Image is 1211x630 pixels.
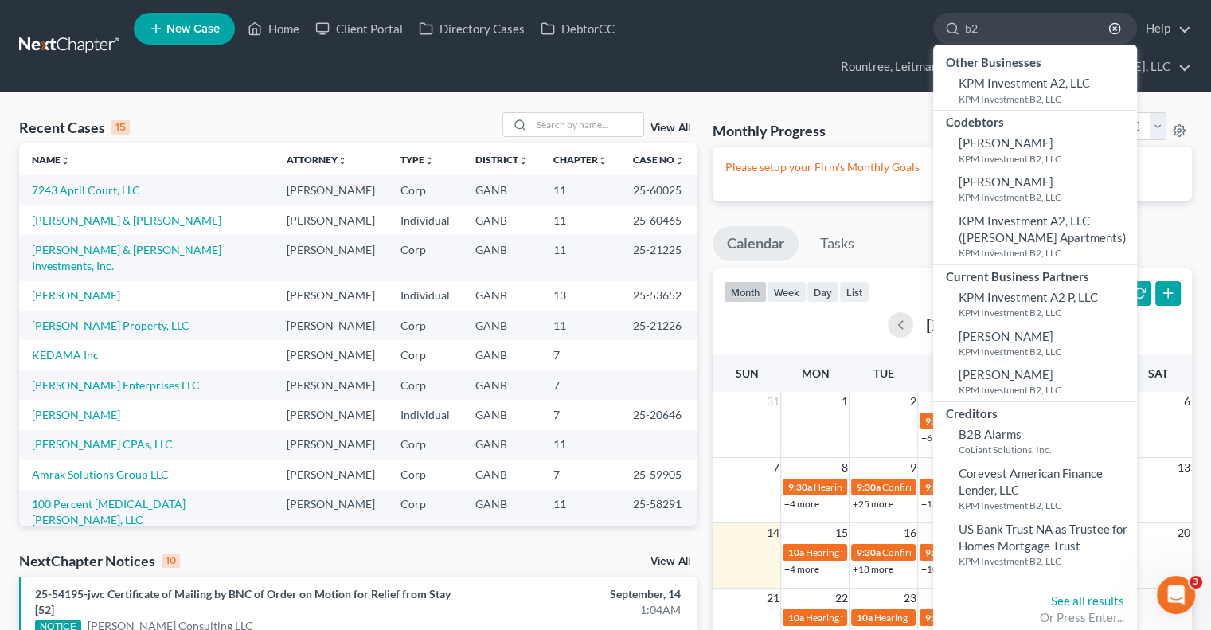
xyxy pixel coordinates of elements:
[933,422,1137,461] a: B2B AlarmsCoLiant Solutions, Inc.
[839,458,849,477] span: 8
[650,123,690,134] a: View All
[959,522,1127,553] span: US Bank Trust NA as Trustee for Homes Mortgage Trust
[924,546,935,558] span: 9a
[959,76,1090,90] span: KPM Investment A2, LLC
[553,154,607,166] a: Chapterunfold_more
[620,460,697,489] td: 25-59905
[959,329,1053,343] span: [PERSON_NAME]
[476,602,681,618] div: 1:04AM
[924,612,948,624] span: 9:15a
[725,159,1179,175] p: Please setup your Firm's Monthly Goals
[463,460,541,489] td: GANB
[959,246,1133,260] small: KPM Investment B2, LLC
[463,400,541,429] td: GANB
[463,281,541,311] td: GANB
[933,517,1137,573] a: US Bank Trust NA as Trustee for Homes Mortgage TrustKPM Investment B2, LLC
[620,311,697,340] td: 25-21226
[807,281,839,303] button: day
[463,370,541,400] td: GANB
[541,205,620,235] td: 11
[933,285,1137,324] a: KPM Investment A2 P, LLCKPM Investment B2, LLC
[852,563,893,575] a: +18 more
[959,443,1133,456] small: CoLiant Solutions, Inc.
[424,156,434,166] i: unfold_more
[933,51,1137,71] div: Other Businesses
[933,324,1137,363] a: [PERSON_NAME]KPM Investment B2, LLC
[908,392,917,411] span: 2
[933,71,1137,110] a: KPM Investment A2, LLCKPM Investment B2, LLC
[924,481,948,493] span: 9:25a
[463,490,541,535] td: GANB
[771,458,780,477] span: 7
[620,205,697,235] td: 25-60465
[162,554,180,568] div: 10
[959,213,1127,245] span: KPM Investment A2, LLC ([PERSON_NAME] Apartments)
[388,175,463,205] td: Corp
[32,319,189,332] a: [PERSON_NAME] Property, LLC
[713,121,826,140] h3: Monthly Progress
[764,589,780,608] span: 21
[839,392,849,411] span: 1
[274,490,388,535] td: [PERSON_NAME]
[541,175,620,205] td: 11
[959,499,1133,512] small: KPM Investment B2, LLC
[959,152,1133,166] small: KPM Investment B2, LLC
[724,281,767,303] button: month
[541,281,620,311] td: 13
[933,461,1137,517] a: Corevest American Finance Lender, LLCKPM Investment B2, LLC
[787,481,811,493] span: 9:30a
[166,23,220,35] span: New Case
[541,490,620,535] td: 11
[274,400,388,429] td: [PERSON_NAME]
[713,226,799,261] a: Calendar
[933,402,1137,422] div: Creditors
[274,311,388,340] td: [PERSON_NAME]
[959,92,1133,106] small: KPM Investment B2, LLC
[805,546,853,558] span: Hearing for
[873,366,894,380] span: Tue
[463,235,541,280] td: GANB
[650,556,690,567] a: View All
[674,156,684,166] i: unfold_more
[833,523,849,542] span: 15
[620,490,697,535] td: 25-58291
[19,118,130,137] div: Recent Cases
[946,609,1124,626] div: Or Press Enter...
[783,498,818,510] a: +4 more
[856,546,880,558] span: 9:30a
[598,156,607,166] i: unfold_more
[388,490,463,535] td: Corp
[959,367,1053,382] span: [PERSON_NAME]
[620,235,697,280] td: 25-21225
[111,120,130,135] div: 15
[388,281,463,311] td: Individual
[881,546,1064,558] span: Confirmation Hearing for [PERSON_NAME]
[620,281,697,311] td: 25-53652
[274,281,388,311] td: [PERSON_NAME]
[388,430,463,460] td: Corp
[1147,366,1167,380] span: Sat
[388,460,463,489] td: Corp
[933,209,1137,264] a: KPM Investment A2, LLC ([PERSON_NAME] Apartments)KPM Investment B2, LLC
[959,345,1133,358] small: KPM Investment B2, LLC
[32,378,200,392] a: [PERSON_NAME] Enterprises LLC
[1176,458,1192,477] span: 13
[388,205,463,235] td: Individual
[856,481,880,493] span: 9:30a
[933,170,1137,209] a: [PERSON_NAME]KPM Investment B2, LLC
[541,460,620,489] td: 7
[400,154,434,166] a: Typeunfold_more
[833,589,849,608] span: 22
[32,154,70,166] a: Nameunfold_more
[338,156,347,166] i: unfold_more
[901,589,917,608] span: 23
[541,235,620,280] td: 11
[959,466,1103,497] span: Corevest American Finance Lender, LLC
[388,311,463,340] td: Corp
[783,563,818,575] a: +4 more
[839,281,869,303] button: list
[933,131,1137,170] a: [PERSON_NAME]KPM Investment B2, LLC
[633,154,684,166] a: Case Nounfold_more
[32,408,120,421] a: [PERSON_NAME]
[32,468,169,481] a: Amrak Solutions Group LLC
